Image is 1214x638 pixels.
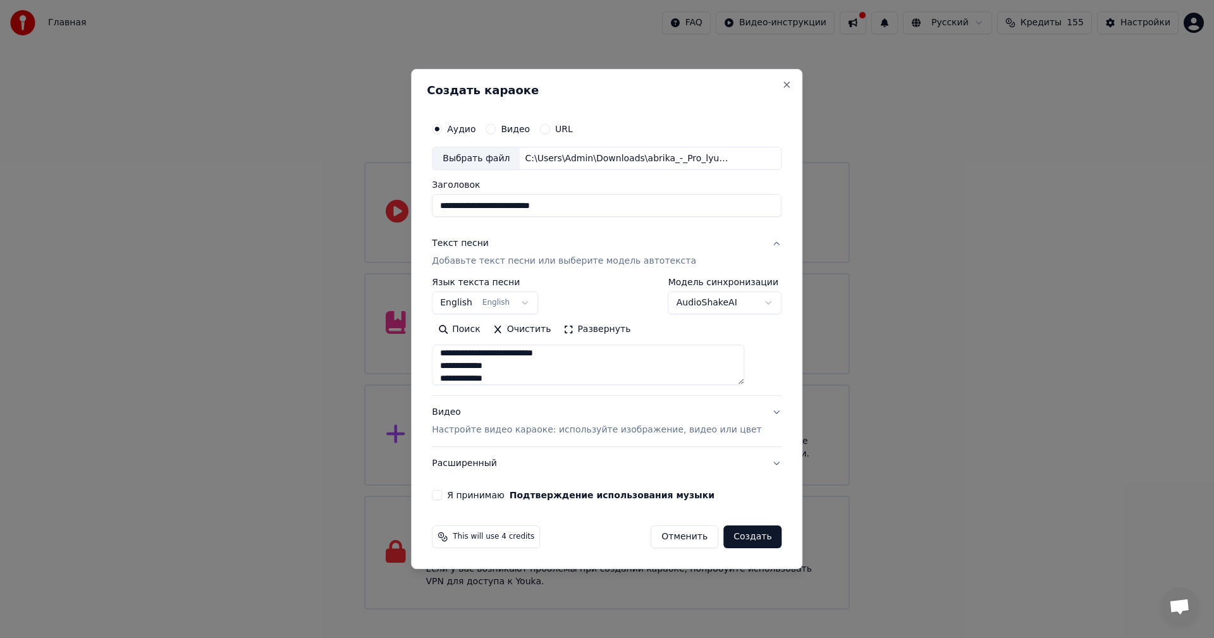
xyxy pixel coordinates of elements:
[723,525,782,548] button: Создать
[432,396,782,447] button: ВидеоНастройте видео караоке: используйте изображение, видео или цвет
[520,152,735,165] div: C:\Users\Admin\Downloads\abrika_-_Pro_lyubov_48201420.mp3
[432,424,761,436] p: Настройте видео караоке: используйте изображение, видео или цвет
[432,278,538,287] label: Язык текста песни
[501,125,530,133] label: Видео
[432,255,696,268] p: Добавьте текст песни или выберите модель автотекста
[432,147,520,170] div: Выбрать файл
[432,320,486,340] button: Поиск
[651,525,718,548] button: Отменить
[555,125,573,133] label: URL
[447,125,475,133] label: Аудио
[447,491,714,500] label: Я принимаю
[432,238,489,250] div: Текст песни
[487,320,558,340] button: Очистить
[432,407,761,437] div: Видео
[453,532,534,542] span: This will use 4 credits
[427,85,787,96] h2: Создать караоке
[432,228,782,278] button: Текст песниДобавьте текст песни или выберите модель автотекста
[432,447,782,480] button: Расширенный
[557,320,637,340] button: Развернуть
[432,278,782,396] div: Текст песниДобавьте текст песни или выберите модель автотекста
[668,278,782,287] label: Модель синхронизации
[510,491,714,500] button: Я принимаю
[432,181,782,190] label: Заголовок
